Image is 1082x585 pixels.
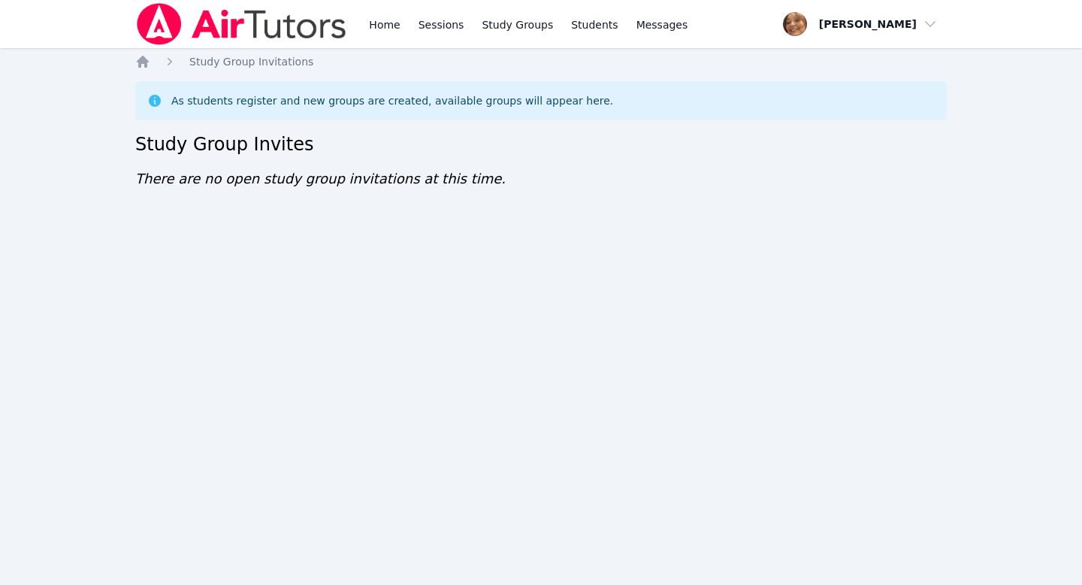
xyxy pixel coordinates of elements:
[135,54,947,69] nav: Breadcrumb
[636,17,688,32] span: Messages
[135,3,348,45] img: Air Tutors
[189,54,313,69] a: Study Group Invitations
[171,93,613,108] div: As students register and new groups are created, available groups will appear here.
[189,56,313,68] span: Study Group Invitations
[135,171,506,186] span: There are no open study group invitations at this time.
[135,132,947,156] h2: Study Group Invites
